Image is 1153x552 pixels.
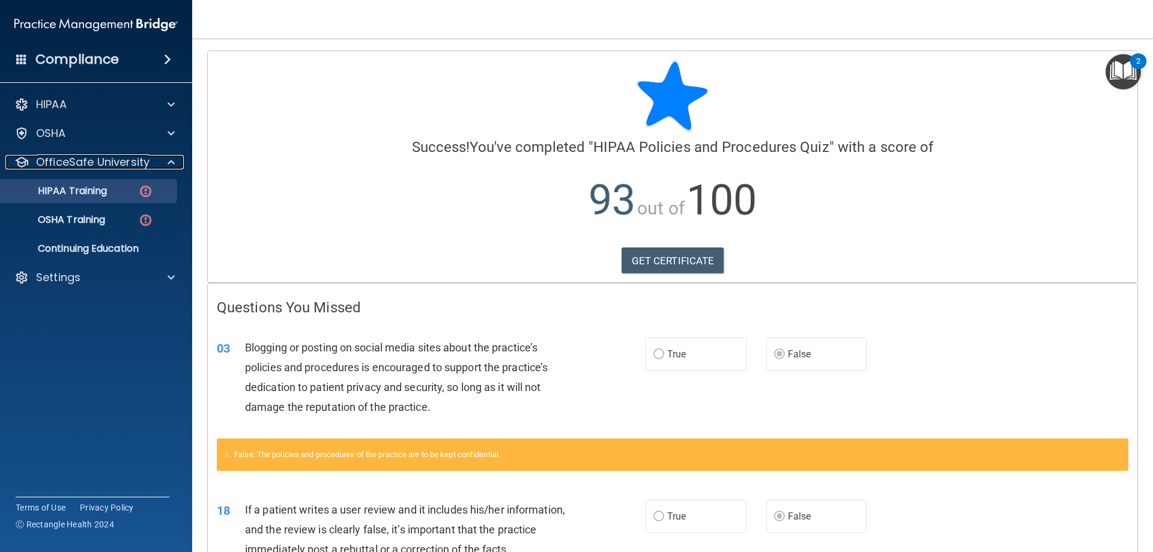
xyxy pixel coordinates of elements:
[35,51,119,68] h4: Compliance
[16,502,65,514] a: Terms of Use
[217,139,1128,155] h4: You've completed " " with a score of
[593,139,829,156] span: HIPAA Policies and Procedures Quiz
[36,97,67,112] p: HIPAA
[637,60,709,132] img: blue-star-rounded.9d042014.png
[234,450,500,459] span: False. The policies and procedures of the practice are to be kept confidential.
[686,175,757,225] span: 100
[1136,61,1140,77] div: 2
[667,511,686,522] span: True
[36,155,150,169] p: OfficeSafe University
[788,348,811,360] span: False
[217,300,1128,315] h4: Questions You Missed
[217,503,230,518] span: 18
[653,350,664,359] input: True
[80,502,134,514] a: Privacy Policy
[774,350,785,359] input: False
[36,126,66,141] p: OSHA
[14,126,175,141] a: OSHA
[412,139,470,156] span: Success!
[1093,469,1139,515] iframe: Drift Widget Chat Controller
[637,198,685,219] span: out of
[245,341,548,414] span: Blogging or posting on social media sites about the practice’s policies and procedures is encoura...
[14,270,175,285] a: Settings
[8,243,172,255] p: Continuing Education
[217,341,230,356] span: 03
[1106,54,1141,89] button: Open Resource Center, 2 new notifications
[622,247,724,274] a: GET CERTIFICATE
[36,270,80,285] p: Settings
[14,155,175,169] a: OfficeSafe University
[774,512,785,521] input: False
[589,175,635,225] span: 93
[8,214,105,226] p: OSHA Training
[16,518,114,530] span: Ⓒ Rectangle Health 2024
[667,348,686,360] span: True
[788,511,811,522] span: False
[138,213,153,228] img: danger-circle.6113f641.png
[14,97,175,112] a: HIPAA
[138,184,153,199] img: danger-circle.6113f641.png
[653,512,664,521] input: True
[8,185,107,197] p: HIPAA Training
[14,13,178,37] img: PMB logo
